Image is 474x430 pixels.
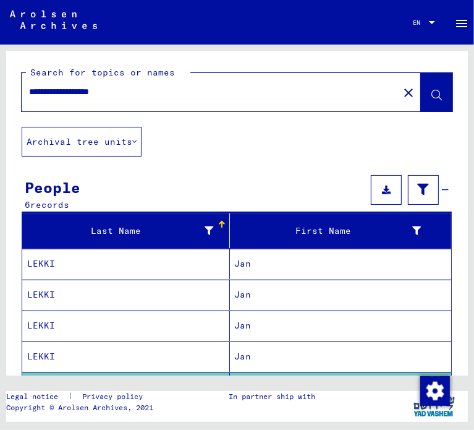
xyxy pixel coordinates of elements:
button: Toggle sidenav [449,10,474,35]
img: Zustimmung ändern [420,376,450,406]
a: Legal notice [6,391,68,402]
div: First Name [235,225,421,238]
mat-cell: LEKKI [22,311,230,341]
mat-cell: LEKKI [22,342,230,372]
mat-icon: Side nav toggle icon [454,16,469,31]
span: records [30,199,69,210]
p: Copyright © Arolsen Archives, 2021 [6,402,158,413]
span: 6 [25,199,30,210]
div: Last Name [27,221,229,241]
div: Zustimmung ändern [420,376,449,405]
mat-cell: Jan [230,372,452,403]
mat-cell: LEKKI [22,249,230,279]
p: In partner ship with [229,391,316,402]
mat-cell: Jan [230,311,452,341]
mat-cell: Jan [230,342,452,372]
div: Last Name [27,225,214,238]
mat-icon: close [401,85,416,100]
div: People [25,176,80,199]
img: yv_logo.png [411,391,457,422]
mat-label: Search for topics or names [30,67,175,78]
img: Arolsen_neg.svg [10,11,97,29]
div: First Name [235,221,437,241]
button: Clear [396,80,421,105]
mat-cell: LEKKI [22,280,230,310]
a: Privacy policy [72,391,158,402]
mat-header-cell: First Name [230,213,452,248]
div: | [6,391,158,402]
mat-select-trigger: EN [413,19,420,27]
mat-cell: Jan [230,249,452,279]
mat-cell: Jan [230,280,452,310]
mat-cell: LEKKI [22,372,230,403]
mat-header-cell: Last Name [22,213,230,248]
button: Archival tree units [22,127,142,157]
